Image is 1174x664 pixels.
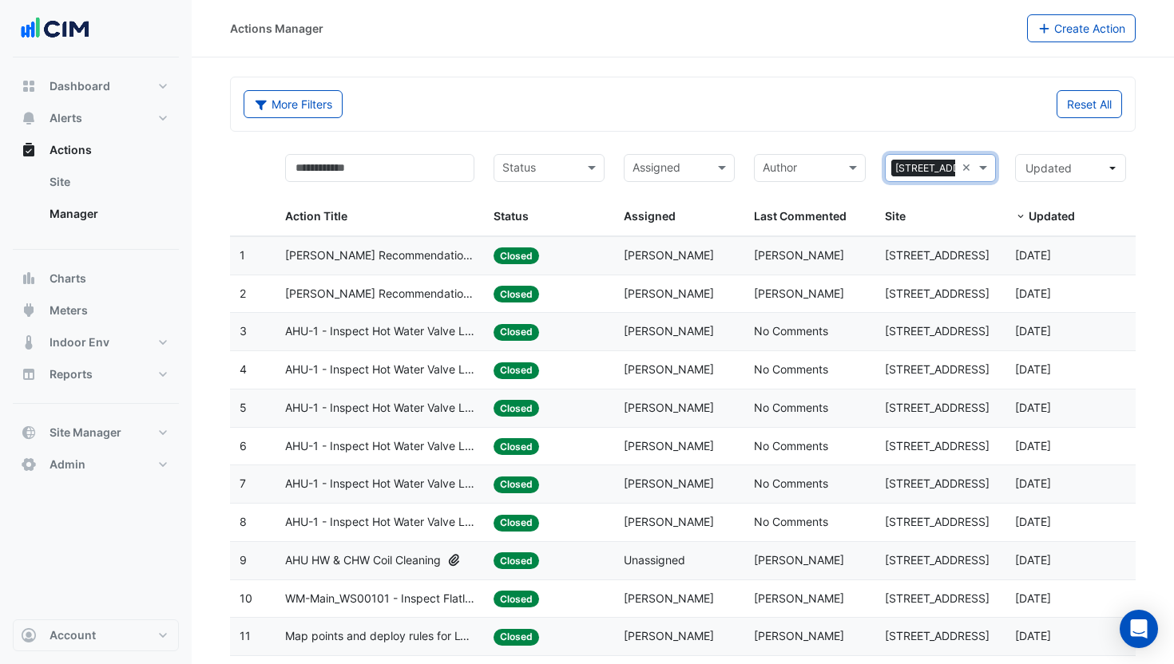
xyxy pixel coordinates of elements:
[624,324,714,338] span: [PERSON_NAME]
[13,417,179,449] button: Site Manager
[624,248,714,262] span: [PERSON_NAME]
[21,366,37,382] app-icon: Reports
[624,476,714,490] span: [PERSON_NAME]
[885,629,990,642] span: [STREET_ADDRESS]
[21,334,37,350] app-icon: Indoor Env
[50,366,93,382] span: Reports
[13,102,179,134] button: Alerts
[1029,209,1075,223] span: Updated
[885,401,990,414] span: [STREET_ADDRESS]
[624,439,714,453] span: [PERSON_NAME]
[754,553,844,567] span: [PERSON_NAME]
[285,399,474,417] span: AHU-1 - Inspect Hot Water Valve Leak
[240,476,246,490] span: 7
[754,401,828,414] span: No Comments
[1015,401,1051,414] span: 2025-08-20T08:17:06.148
[1027,14,1136,42] button: Create Action
[285,590,474,608] span: WM-Main_WS00101 - Inspect Flatlined Water Sub-Meter
[885,476,990,490] span: [STREET_ADDRESS]
[494,286,539,302] span: Closed
[754,362,828,376] span: No Comments
[1015,154,1126,182] button: Updated
[885,553,990,567] span: [STREET_ADDRESS]
[21,142,37,158] app-icon: Actions
[624,629,714,642] span: [PERSON_NAME]
[50,302,88,318] span: Meters
[240,439,247,453] span: 6
[754,591,844,605] span: [PERSON_NAME]
[1025,161,1072,175] span: Updated
[21,110,37,126] app-icon: Alerts
[494,591,539,607] span: Closed
[1015,553,1051,567] span: 2025-07-31T10:46:10.484
[50,457,85,472] span: Admin
[1015,629,1051,642] span: 2025-07-08T09:52:29.434
[240,324,247,338] span: 3
[1015,515,1051,528] span: 2025-08-20T08:16:52.605
[624,553,685,567] span: Unassigned
[285,285,474,303] span: [PERSON_NAME] Recommendation-Thermal metering
[285,361,474,379] span: AHU-1 - Inspect Hot Water Valve Leak
[285,513,474,532] span: AHU-1 - Inspect Hot Water Valve Leak
[754,476,828,490] span: No Comments
[19,13,91,45] img: Company Logo
[754,629,844,642] span: [PERSON_NAME]
[13,263,179,294] button: Charts
[891,160,992,177] span: [STREET_ADDRESS]
[885,209,906,223] span: Site
[13,166,179,236] div: Actions
[494,400,539,417] span: Closed
[885,287,990,300] span: [STREET_ADDRESS]
[244,90,343,118] button: More Filters
[624,362,714,376] span: [PERSON_NAME]
[50,142,92,158] span: Actions
[285,437,474,456] span: AHU-1 - Inspect Hot Water Valve Leak
[754,324,828,338] span: No Comments
[494,324,539,341] span: Closed
[754,248,844,262] span: [PERSON_NAME]
[240,287,246,300] span: 2
[50,271,86,287] span: Charts
[13,358,179,390] button: Reports
[13,134,179,166] button: Actions
[50,110,82,126] span: Alerts
[624,401,714,414] span: [PERSON_NAME]
[240,515,247,528] span: 8
[240,248,245,262] span: 1
[21,271,37,287] app-icon: Charts
[21,425,37,441] app-icon: Site Manager
[13,449,179,480] button: Admin
[1057,90,1122,118] button: Reset All
[21,457,37,472] app-icon: Admin
[624,591,714,605] span: [PERSON_NAME]
[50,627,96,643] span: Account
[240,362,247,376] span: 4
[624,209,676,223] span: Assigned
[1015,362,1051,376] span: 2025-08-20T08:17:10.603
[1015,439,1051,453] span: 2025-08-20T08:17:02.481
[240,401,247,414] span: 5
[494,438,539,455] span: Closed
[285,209,347,223] span: Action Title
[285,551,441,570] span: AHU HW & CHW Coil Cleaning
[50,334,109,350] span: Indoor Env
[1015,591,1051,605] span: 2025-07-08T14:57:11.770
[285,322,474,341] span: AHU-1 - Inspect Hot Water Valve Leak
[285,247,474,265] span: [PERSON_NAME] Recommendation- Meter validation
[13,326,179,358] button: Indoor Env
[494,476,539,493] span: Closed
[37,198,179,230] a: Manager
[21,78,37,94] app-icon: Dashboard
[885,439,990,453] span: [STREET_ADDRESS]
[885,515,990,528] span: [STREET_ADDRESS]
[885,591,990,605] span: [STREET_ADDRESS]
[885,362,990,376] span: [STREET_ADDRESS]
[13,70,179,102] button: Dashboard
[624,287,714,300] span: [PERSON_NAME]
[494,515,539,532] span: Closed
[494,209,529,223] span: Status
[494,552,539,569] span: Closed
[21,302,37,318] app-icon: Meters
[754,515,828,528] span: No Comments
[494,247,539,264] span: Closed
